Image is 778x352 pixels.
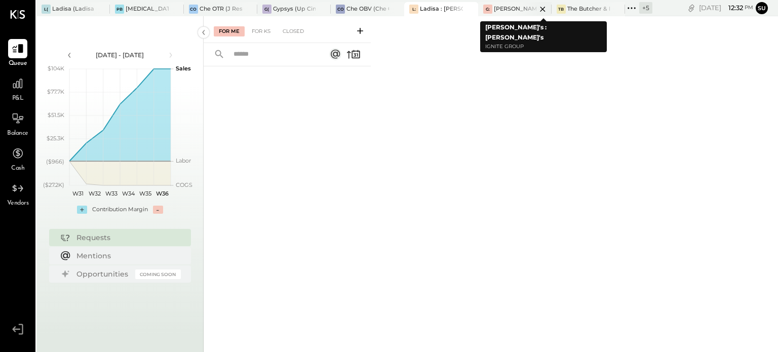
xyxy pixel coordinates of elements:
[273,5,316,13] div: Gypsys (Up Cincinnati LLC) - Ignite
[48,65,64,72] text: $104K
[43,181,64,188] text: ($27.2K)
[483,5,492,14] div: G:
[9,59,27,68] span: Queue
[1,144,35,173] a: Cash
[135,269,181,279] div: Coming Soon
[699,3,753,13] div: [DATE]
[7,199,29,208] span: Vendors
[76,269,130,279] div: Opportunities
[567,5,610,13] div: The Butcher & Barrel (L Argento LLC) - [GEOGRAPHIC_DATA]
[42,5,51,14] div: L(
[485,23,547,41] b: [PERSON_NAME]'s : [PERSON_NAME]'s
[336,5,345,14] div: CO
[557,5,566,14] div: TB
[420,5,462,13] div: Ladisa : [PERSON_NAME] in the Alley
[92,206,148,214] div: Contribution Margin
[1,109,35,138] a: Balance
[105,190,118,197] text: W33
[1,39,35,68] a: Queue
[278,26,309,36] div: Closed
[189,5,198,14] div: CO
[76,251,176,261] div: Mentions
[12,94,24,103] span: P&L
[200,5,242,13] div: Che OTR (J Restaurant LLC) - Ignite
[155,190,168,197] text: W36
[72,190,83,197] text: W31
[47,88,64,95] text: $77.7K
[756,2,768,14] button: su
[153,206,163,214] div: -
[494,5,536,13] div: [PERSON_NAME]'s : [PERSON_NAME]'s
[48,111,64,119] text: $51.5K
[485,43,602,51] p: Ignite Group
[723,3,743,13] span: 12 : 32
[176,65,191,72] text: Sales
[262,5,271,14] div: G(
[346,5,389,13] div: Che OBV (Che OBV LLC) - Ignite
[139,190,151,197] text: W35
[639,2,652,14] div: + 5
[176,181,192,188] text: COGS
[126,5,168,13] div: [MEDICAL_DATA] (JSI LLC) - Ignite
[89,190,101,197] text: W32
[1,179,35,208] a: Vendors
[686,3,696,13] div: copy link
[47,135,64,142] text: $25.3K
[76,232,176,243] div: Requests
[214,26,245,36] div: For Me
[11,164,24,173] span: Cash
[1,74,35,103] a: P&L
[115,5,124,14] div: PB
[409,5,418,14] div: L:
[46,158,64,165] text: ($966)
[52,5,95,13] div: Ladisa (Ladisa Corp.) - Ignite
[122,190,135,197] text: W34
[247,26,276,36] div: For KS
[77,206,87,214] div: +
[176,157,191,164] text: Labor
[77,51,163,59] div: [DATE] - [DATE]
[745,4,753,11] span: pm
[7,129,28,138] span: Balance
